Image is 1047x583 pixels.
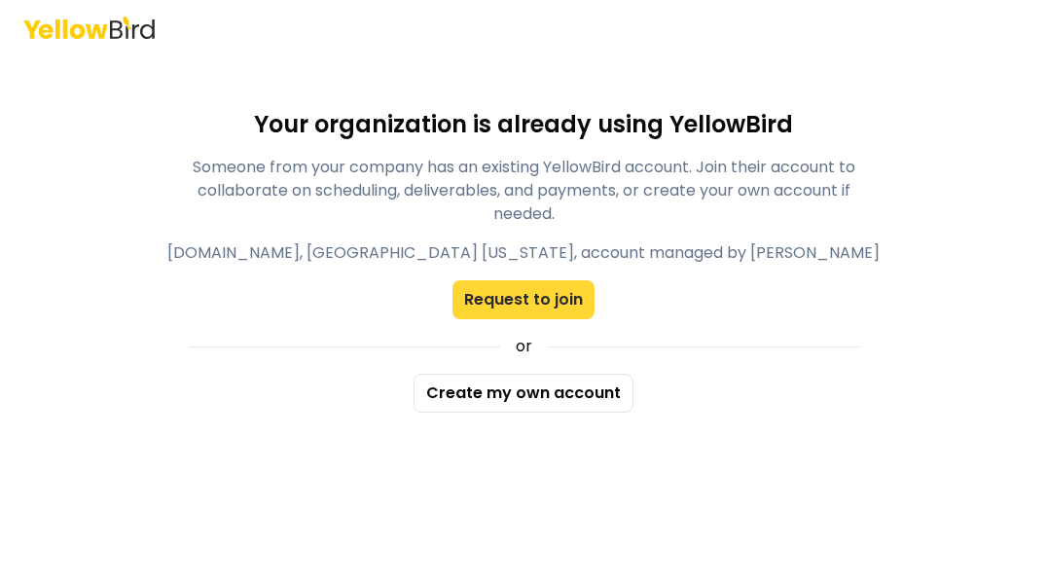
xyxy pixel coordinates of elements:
[167,241,880,265] div: [DOMAIN_NAME], [GEOGRAPHIC_DATA] [US_STATE], account managed by [PERSON_NAME]
[516,335,532,358] span: or
[165,156,882,226] p: Someone from your company has an existing YellowBird account. Join their account to collaborate o...
[452,280,595,319] button: Request to join
[414,374,633,413] button: Create my own account
[254,109,793,140] h1: Your organization is already using YellowBird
